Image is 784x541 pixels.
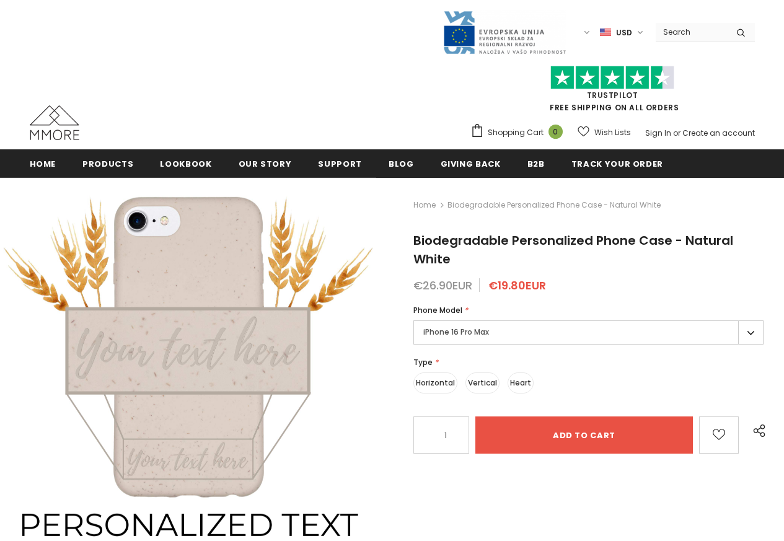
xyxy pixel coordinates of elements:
input: Add to cart [475,416,693,454]
span: 0 [548,125,563,139]
a: Shopping Cart 0 [470,123,569,142]
span: Giving back [441,158,501,170]
span: €26.90EUR [413,278,472,293]
span: Our Story [239,158,292,170]
a: Products [82,149,133,177]
a: Our Story [239,149,292,177]
img: USD [600,27,611,38]
label: iPhone 16 Pro Max [413,320,764,345]
a: Create an account [682,128,755,138]
span: €19.80EUR [488,278,546,293]
img: MMORE Cases [30,105,79,140]
span: Phone Model [413,305,462,315]
a: Sign In [645,128,671,138]
span: Products [82,158,133,170]
a: Home [413,198,436,213]
span: Biodegradable Personalized Phone Case - Natural White [413,232,733,268]
span: Home [30,158,56,170]
span: Type [413,357,433,367]
img: Javni Razpis [443,10,566,55]
a: Trustpilot [587,90,638,100]
a: Blog [389,149,414,177]
a: Track your order [571,149,663,177]
a: Javni Razpis [443,27,566,37]
span: Biodegradable Personalized Phone Case - Natural White [447,198,661,213]
span: Blog [389,158,414,170]
label: Heart [508,372,534,394]
label: Vertical [465,372,500,394]
a: Home [30,149,56,177]
a: B2B [527,149,545,177]
a: Lookbook [160,149,211,177]
span: Track your order [571,158,663,170]
span: Shopping Cart [488,126,544,139]
span: or [673,128,680,138]
span: Lookbook [160,158,211,170]
span: Wish Lists [594,126,631,139]
span: support [318,158,362,170]
input: Search Site [656,23,727,41]
a: Wish Lists [578,121,631,143]
span: FREE SHIPPING ON ALL ORDERS [470,71,755,113]
a: support [318,149,362,177]
span: B2B [527,158,545,170]
label: Horizontal [413,372,457,394]
span: USD [616,27,632,39]
a: Giving back [441,149,501,177]
img: Trust Pilot Stars [550,66,674,90]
